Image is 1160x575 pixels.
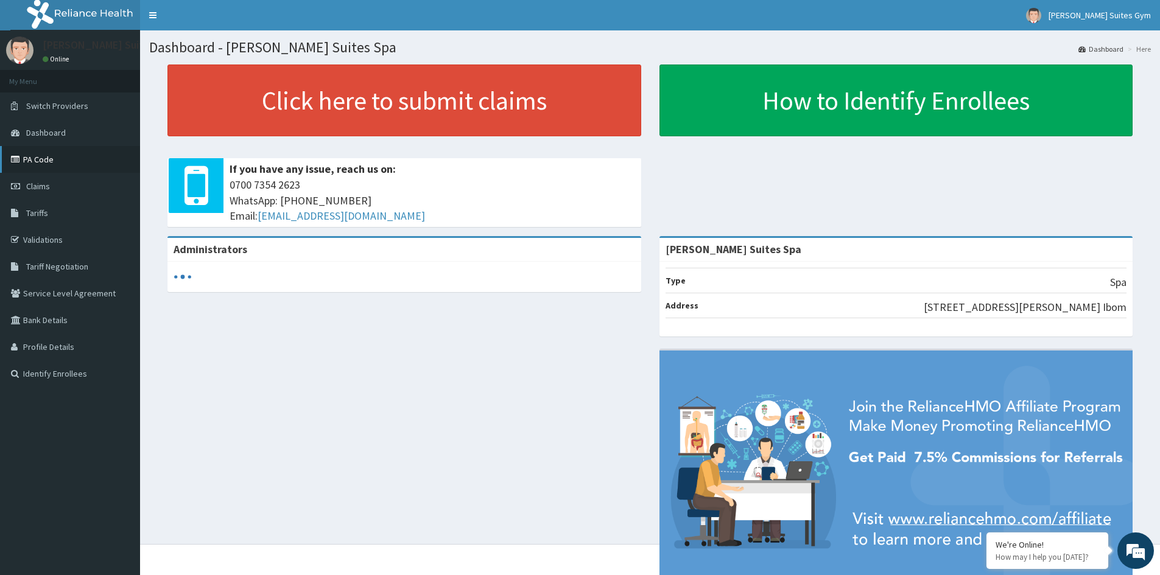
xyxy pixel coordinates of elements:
a: How to Identify Enrollees [659,64,1133,136]
img: User Image [1026,8,1041,23]
span: [PERSON_NAME] Suites Gym [1049,10,1151,21]
li: Here [1125,44,1151,54]
span: 0700 7354 2623 WhatsApp: [PHONE_NUMBER] Email: [230,177,635,224]
span: Claims [26,181,50,192]
p: [STREET_ADDRESS][PERSON_NAME] Ibom [924,299,1127,315]
a: Click here to submit claims [167,64,641,136]
div: We're Online! [996,539,1099,550]
a: Online [43,55,72,63]
p: Spa [1110,274,1127,290]
span: Tariff Negotiation [26,261,88,272]
p: [PERSON_NAME] Suites Gym [43,40,178,51]
b: Type [666,275,686,286]
span: Tariffs [26,207,48,218]
b: If you have any issue, reach us on: [230,162,396,176]
span: Dashboard [26,127,66,138]
a: Dashboard [1078,44,1123,54]
b: Address [666,300,698,311]
b: Administrators [174,242,247,256]
span: Switch Providers [26,100,88,111]
img: User Image [6,37,33,64]
svg: audio-loading [174,268,192,286]
a: [EMAIL_ADDRESS][DOMAIN_NAME] [258,209,425,223]
strong: [PERSON_NAME] Suites Spa [666,242,801,256]
p: How may I help you today? [996,552,1099,562]
h1: Dashboard - [PERSON_NAME] Suites Spa [149,40,1151,55]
